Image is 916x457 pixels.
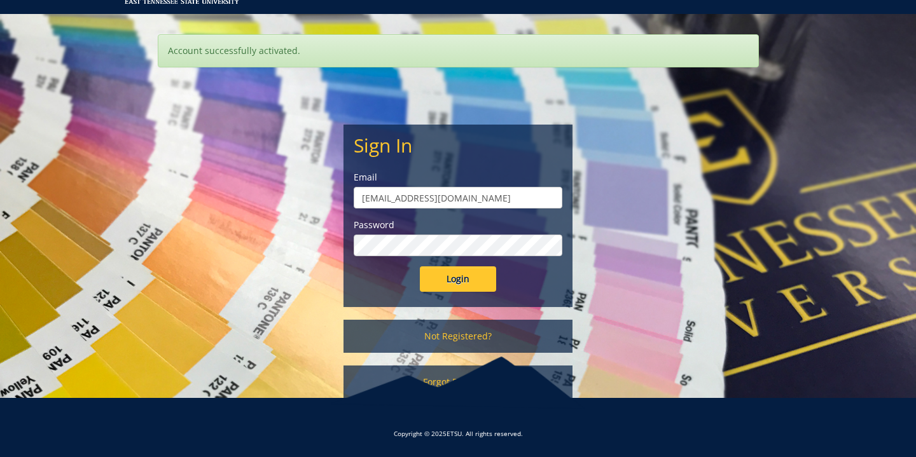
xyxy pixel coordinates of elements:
[158,34,759,67] div: Account successfully activated.
[354,171,562,184] label: Email
[354,135,562,156] h2: Sign In
[354,219,562,231] label: Password
[420,266,496,292] input: Login
[343,320,572,353] a: Not Registered?
[447,429,462,438] a: ETSU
